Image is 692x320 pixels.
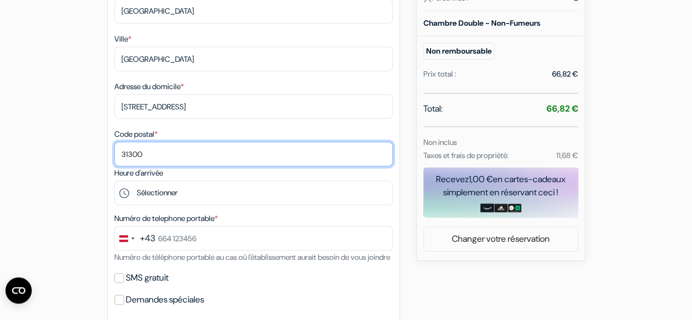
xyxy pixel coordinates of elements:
[115,226,155,250] button: Change country, selected Austria (+43)
[114,213,218,224] label: Numéro de telephone portable
[423,68,456,80] div: Prix total :
[126,270,168,286] label: SMS gratuit
[469,173,493,185] span: 1,00 €
[480,203,494,212] img: amazon-card-no-text.png
[114,81,184,92] label: Adresse du domicile
[114,252,390,262] small: Numéro de téléphone portable au cas où l'établissement aurait besoin de vous joindre
[114,129,158,140] label: Code postal
[114,167,163,179] label: Heure d'arrivée
[423,137,457,147] small: Non inclus
[126,292,204,307] label: Demandes spéciales
[423,18,540,28] b: Chambre Double - Non-Fumeurs
[546,103,578,114] strong: 66,82 €
[423,102,443,115] span: Total:
[114,33,131,45] label: Ville
[114,226,393,251] input: 664 123456
[508,203,521,212] img: uber-uber-eats-card.png
[552,68,578,80] div: 66,82 €
[5,277,32,304] button: Ouvrir le widget CMP
[556,150,578,160] small: 11,68 €
[494,203,508,212] img: adidas-card.png
[423,43,495,60] small: Non remboursable
[423,150,509,160] small: Taxes et frais de propriété:
[140,232,155,245] div: +43
[423,173,578,199] div: Recevez en cartes-cadeaux simplement en réservant ceci !
[424,229,578,249] a: Changer votre réservation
